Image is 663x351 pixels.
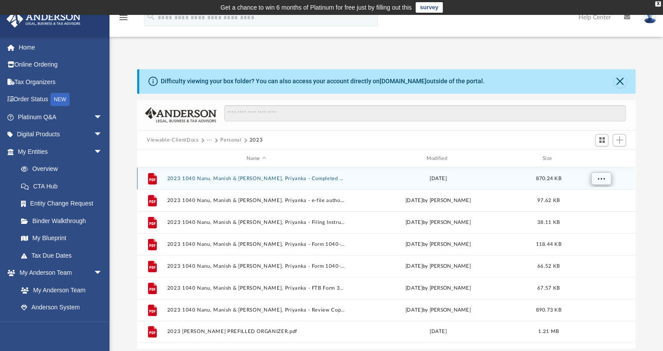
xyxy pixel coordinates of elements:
button: 2023 1040 Nanu, Manish & [PERSON_NAME], Priyanka - Completed Copy.pdf [167,176,346,181]
span: 890.73 KB [536,308,561,312]
div: [DATE] by [PERSON_NAME] [349,241,527,248]
button: 2023 [250,136,263,144]
button: 2023 1040 Nanu, Manish & [PERSON_NAME], Priyanka - e-file authorization - please sign.pdf [167,198,346,203]
a: [DOMAIN_NAME] [380,78,427,85]
div: [DATE] [349,328,527,336]
div: close [655,1,661,7]
div: Name [167,155,345,163]
span: 38.11 KB [537,220,560,225]
button: 2023 1040 Nanu, Manish & [PERSON_NAME], Priyanka - Form 1040-V Payment Voucher.pdf [167,263,346,269]
div: Modified [349,155,527,163]
a: Binder Walkthrough [12,212,116,230]
button: Viewable-ClientDocs [147,136,198,144]
img: User Pic [643,11,656,24]
button: ··· [207,136,212,144]
span: arrow_drop_down [94,126,111,144]
a: Home [6,39,116,56]
div: grid [137,167,635,349]
div: [DATE] by [PERSON_NAME] [349,262,527,270]
a: Tax Due Dates [12,247,116,264]
a: Entity Change Request [12,195,116,213]
a: Client Referrals [12,316,111,333]
i: search [146,12,156,21]
span: 118.44 KB [536,242,561,247]
button: More options [591,172,611,185]
span: 66.52 KB [537,264,560,269]
div: id [141,155,163,163]
span: arrow_drop_down [94,143,111,161]
a: My Anderson Team [12,281,107,299]
div: Get a chance to win 6 months of Platinum for free just by filling out this [220,2,412,13]
a: Overview [12,160,116,178]
span: arrow_drop_down [94,108,111,126]
button: 2023 1040 Nanu, Manish & [PERSON_NAME], Priyanka - Form 1040-ES Estimated Tax Voucher.pdf [167,241,346,247]
a: My Entitiesarrow_drop_down [6,143,116,160]
div: [DATE] by [PERSON_NAME] [349,197,527,205]
button: 2023 1040 Nanu, Manish & [PERSON_NAME], Priyanka - Review Copy.pdf [167,307,346,313]
div: [DATE] by [PERSON_NAME] [349,219,527,227]
a: Order StatusNEW [6,91,116,109]
a: survey [416,2,443,13]
button: Personal [220,136,241,144]
button: Switch to Grid View [595,134,608,146]
div: id [570,155,631,163]
a: Tax Organizers [6,73,116,91]
span: arrow_drop_down [94,264,111,282]
div: Size [531,155,566,163]
div: Difficulty viewing your box folder? You can also access your account directly on outside of the p... [161,77,485,86]
span: 97.62 KB [537,198,560,203]
a: Platinum Q&Aarrow_drop_down [6,108,116,126]
input: Search files and folders [224,105,626,122]
span: 67.57 KB [537,286,560,291]
a: Online Ordering [6,56,116,74]
button: Add [613,134,626,146]
div: NEW [50,93,70,106]
a: My Blueprint [12,230,111,247]
a: CTA Hub [12,177,116,195]
a: My Anderson Teamarrow_drop_down [6,264,111,282]
a: Digital Productsarrow_drop_down [6,126,116,143]
div: [DATE] by [PERSON_NAME] [349,284,527,292]
span: 1.21 MB [538,329,559,334]
div: [DATE] [349,175,527,183]
button: 2023 1040 Nanu, Manish & [PERSON_NAME], Priyanka - Filing Instructions.pdf [167,220,346,225]
a: Anderson System [12,299,111,316]
i: menu [118,12,129,23]
span: 870.24 KB [536,176,561,181]
img: Anderson Advisors Platinum Portal [4,11,83,28]
button: 2023 [PERSON_NAME] PREFILLED ORGANIZER.pdf [167,329,346,334]
div: [DATE] by [PERSON_NAME] [349,306,527,314]
button: Close [614,75,626,88]
a: menu [118,17,129,23]
button: 2023 1040 Nanu, Manish & [PERSON_NAME], Priyanka - FTB Form 3582 Payment Voucher.pdf [167,285,346,291]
